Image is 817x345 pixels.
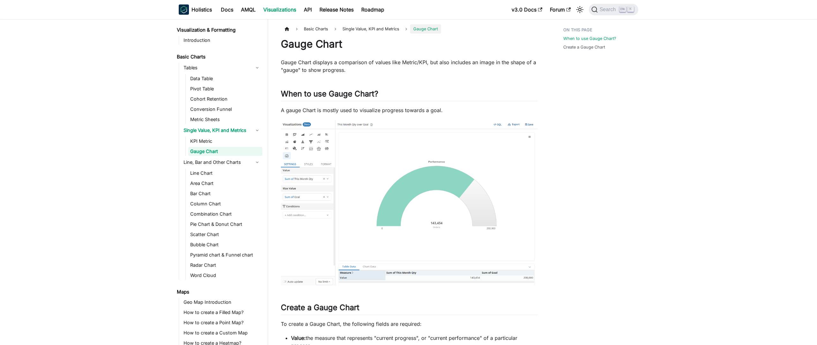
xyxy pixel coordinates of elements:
a: Combination Chart [188,210,262,218]
a: Visualization & Formatting [175,26,262,34]
a: Maps [175,287,262,296]
nav: Breadcrumbs [281,24,538,34]
a: Docs [217,4,237,15]
a: v3.0 Docs [508,4,546,15]
a: KPI Metric [188,137,262,146]
h1: Gauge Chart [281,38,538,50]
a: AMQL [237,4,259,15]
a: Single Value, KPI and Metrics [182,125,262,135]
a: Word Cloud [188,271,262,280]
a: Cohort Retention [188,95,262,103]
a: When to use Gauge Chart? [563,35,616,42]
button: Switch between dark and light mode (currently light mode) [575,4,585,15]
a: Pyramid chart & Funnel chart [188,250,262,259]
a: Data Table [188,74,262,83]
span: Single Value, KPI and Metrics [339,24,402,34]
a: Bar Chart [188,189,262,198]
a: Line Chart [188,169,262,178]
a: Area Chart [188,179,262,188]
a: Basic Charts [175,52,262,61]
a: Metric Sheets [188,115,262,124]
a: Create a Gauge Chart [563,44,605,50]
a: Tables [182,63,262,73]
p: A gauge Chart is mostly used to visualize progress towards a goal. [281,106,538,114]
a: How to create a Custom Map [182,328,262,337]
a: Conversion Funnel [188,105,262,114]
kbd: K [627,6,634,12]
img: Holistics [179,4,189,15]
a: Forum [546,4,574,15]
p: Gauge Chart displays a comparison of values like Metric/KPI, but also includes an image in the sh... [281,58,538,74]
h2: When to use Gauge Chart? [281,89,538,101]
a: Geo Map Introduction [182,298,262,307]
a: Radar Chart [188,261,262,270]
a: How to create a Filled Map? [182,308,262,317]
a: Bubble Chart [188,240,262,249]
button: Search (Ctrl+K) [589,4,638,15]
a: Scatter Chart [188,230,262,239]
span: Gauge Chart [410,24,441,34]
p: To create a Gauge Chart, the following fields are required: [281,320,538,328]
a: How to create a Point Map? [182,318,262,327]
strong: Value: [291,335,306,341]
a: Line, Bar and Other Charts [182,157,262,167]
nav: Docs sidebar [172,19,268,345]
span: Search [598,7,620,12]
span: Basic Charts [301,24,331,34]
a: Column Chart [188,199,262,208]
a: Gauge Chart [188,147,262,156]
a: API [300,4,316,15]
h2: Create a Gauge Chart [281,303,538,315]
a: Pie Chart & Donut Chart [188,220,262,229]
a: Pivot Table [188,84,262,93]
a: Roadmap [357,4,388,15]
a: HolisticsHolistics [179,4,212,15]
a: Introduction [182,36,262,45]
a: Release Notes [316,4,357,15]
a: Visualizations [259,4,300,15]
a: Home page [281,24,293,34]
b: Holistics [191,6,212,13]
